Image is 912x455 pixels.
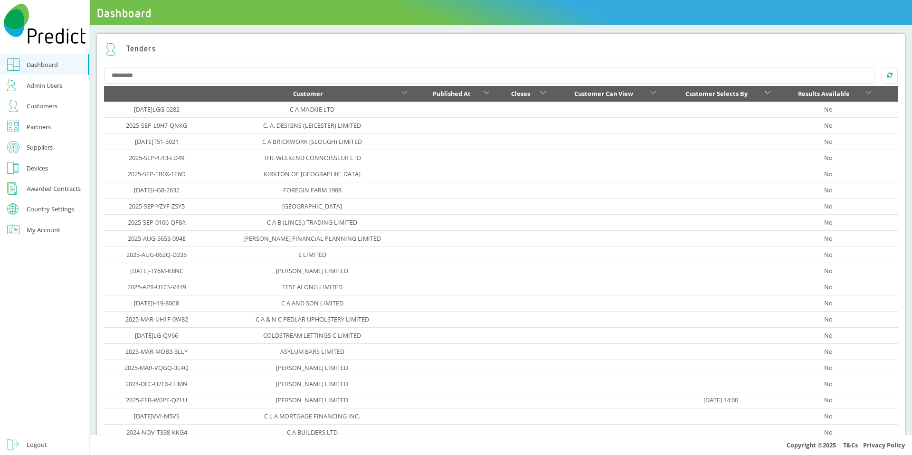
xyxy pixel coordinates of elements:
[824,266,833,275] a: No
[126,121,187,130] a: 2025-SEP-L9H7-QNKG
[27,439,47,450] div: Logout
[824,283,833,291] a: No
[824,121,833,130] a: No
[126,396,187,404] a: 2025-FEB-W0PE-QZLU
[824,202,833,210] a: No
[282,283,342,291] a: TEST ALONG LIMITED
[27,121,51,133] div: Partners
[276,266,348,275] a: [PERSON_NAME] LIMITED
[264,170,361,178] a: KIRKTON OF [GEOGRAPHIC_DATA]
[824,428,833,436] a: No
[128,170,186,178] a: 2025-SEP-TB0X-1F6O
[824,299,833,307] a: No
[824,137,833,146] a: No
[27,224,60,236] div: My Account
[560,88,647,99] div: Customer Can View
[130,266,183,275] a: [DATE]-TY6M-K8NC
[27,162,48,174] div: Devices
[824,379,833,388] a: No
[276,363,348,372] a: [PERSON_NAME] LIMITED
[287,428,338,436] a: C A BUILDERS LTD
[824,170,833,178] a: No
[422,88,481,99] div: Published At
[263,331,361,340] a: COLDSTREAM LETTINGS C LIMITED
[263,121,361,130] a: C. A. DESIGNS (LEICESTER) LIMITED
[125,347,188,356] a: 2025-MAR-MOB3-3LLY
[824,186,833,194] a: No
[824,234,833,243] a: No
[134,105,180,114] a: [DATE]LGG-0282
[863,441,905,449] a: Privacy Policy
[290,105,334,114] a: C A MACKIE LTD
[135,137,179,146] a: [DATE]T51-5021
[129,202,185,210] a: 2025-SEP-YZYF-ZSY5
[785,88,863,99] div: Results Available
[824,105,833,114] a: No
[125,379,188,388] a: 2024-DEC-U7EX-FHMN
[134,186,180,194] a: [DATE]HG8-2632
[824,331,833,340] a: No
[824,315,833,323] a: No
[824,412,833,420] a: No
[283,186,342,194] a: FOREGIN FARM 1988
[824,250,833,259] a: No
[504,88,538,99] div: Closes
[134,412,180,420] a: [DATE]VVI-M5VS
[124,363,189,372] a: 2025-MAR-VQGQ-3L4Q
[27,100,57,112] div: Customers
[129,153,184,162] a: 2025-SEP-47I3-ED49
[281,299,343,307] a: C A AND SON LIMITED
[125,315,188,323] a: 2025-MAR-UH1F-0W82
[824,396,833,404] a: No
[298,250,326,259] a: E LIMITED
[128,234,186,243] a: 2025-AUG-5653-094E
[243,234,381,243] a: [PERSON_NAME] FINANCIAL PLANNING LIMITED
[824,153,833,162] a: No
[27,142,53,153] div: Suppliers
[282,202,342,210] a: [GEOGRAPHIC_DATA]
[824,218,833,227] a: No
[27,59,58,70] div: Dashboard
[824,347,833,356] a: No
[264,153,361,162] a: THE WEEKEND CONNOISSEUR LTD
[703,396,738,404] a: [DATE] 14:00
[127,283,186,291] a: 2025-APR-U1CS-V449
[824,363,833,372] a: No
[27,183,81,194] div: Awarded Contracts
[126,428,187,436] a: 2024-NOV-T338-KKG4
[267,218,357,227] a: C A B (LINCS.) TRADING LIMITED
[134,299,179,307] a: [DATE]H19-80C8
[217,88,399,99] div: Customer
[256,315,369,323] a: C A & N C PEDLAR UPHOLSTERY LIMITED
[843,441,858,449] a: T&Cs
[670,88,762,99] div: Customer Selects By
[264,412,360,420] a: C L A MORTGAGE FINANCING INC.
[276,379,348,388] a: [PERSON_NAME] LIMITED
[262,137,362,146] a: C A BRICKWORK (SLOUGH) LIMITED
[128,218,186,227] a: 2025-SEP-0106-QF8A
[276,396,348,404] a: [PERSON_NAME] LIMITED
[27,80,62,91] div: Admin Users
[126,250,187,259] a: 2025-AUG-062Q-D235
[280,347,344,356] a: ASYLUM BARS LIMITED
